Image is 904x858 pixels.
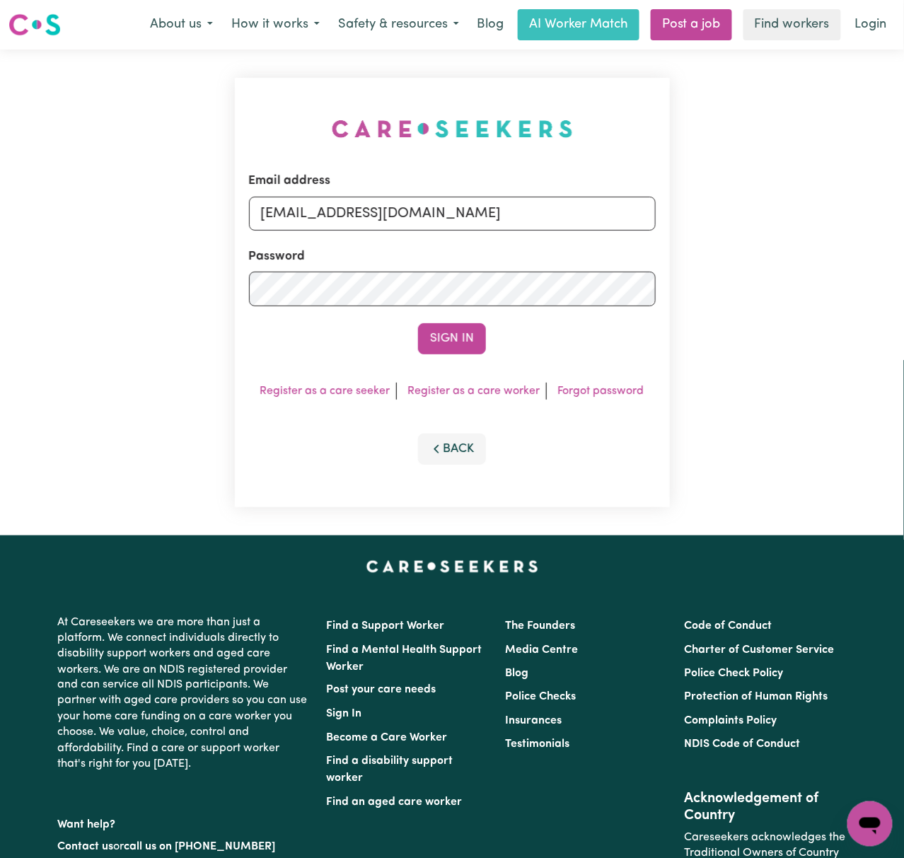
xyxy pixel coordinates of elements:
[326,709,361,720] a: Sign In
[57,812,309,833] p: Want help?
[685,716,777,727] a: Complaints Policy
[518,9,639,40] a: AI Worker Match
[505,644,578,656] a: Media Centre
[847,9,896,40] a: Login
[418,434,486,465] button: Back
[326,733,447,744] a: Become a Care Worker
[249,172,331,190] label: Email address
[685,791,847,825] h2: Acknowledgement of Country
[651,9,732,40] a: Post a job
[505,739,569,750] a: Testimonials
[505,668,528,679] a: Blog
[408,385,540,397] a: Register as a care worker
[847,801,893,847] iframe: Button to launch messaging window
[685,668,784,679] a: Police Check Policy
[326,644,482,673] a: Find a Mental Health Support Worker
[468,9,512,40] a: Blog
[326,797,462,808] a: Find an aged care worker
[558,385,644,397] a: Forgot password
[249,197,656,231] input: Email address
[260,385,390,397] a: Register as a care seeker
[222,10,329,40] button: How it works
[326,685,436,696] a: Post your care needs
[505,620,575,632] a: The Founders
[685,644,835,656] a: Charter of Customer Service
[326,756,453,784] a: Find a disability support worker
[505,716,562,727] a: Insurances
[57,842,113,853] a: Contact us
[249,248,306,266] label: Password
[505,692,576,703] a: Police Checks
[685,739,801,750] a: NDIS Code of Conduct
[8,8,61,41] a: Careseekers logo
[743,9,841,40] a: Find workers
[418,323,486,354] button: Sign In
[141,10,222,40] button: About us
[57,609,309,779] p: At Careseekers we are more than just a platform. We connect individuals directly to disability su...
[366,561,538,572] a: Careseekers home page
[685,620,772,632] a: Code of Conduct
[685,692,828,703] a: Protection of Human Rights
[326,620,444,632] a: Find a Support Worker
[8,12,61,37] img: Careseekers logo
[124,842,275,853] a: call us on [PHONE_NUMBER]
[329,10,468,40] button: Safety & resources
